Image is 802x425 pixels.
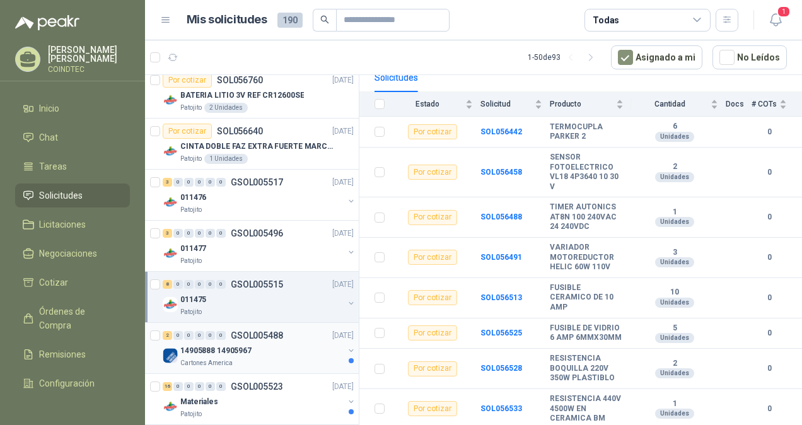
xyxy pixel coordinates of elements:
[15,300,130,337] a: Órdenes de Compra
[180,103,202,113] p: Patojito
[480,127,522,136] a: SOL056442
[163,73,212,88] div: Por cotizar
[39,376,95,390] span: Configuración
[206,280,215,289] div: 0
[480,329,522,337] a: SOL056525
[173,178,183,187] div: 0
[180,243,206,255] p: 011477
[480,253,522,262] b: SOL056491
[550,283,624,313] b: FUSIBLE CERAMICO DE 10 AMP
[180,294,206,306] p: 011475
[39,347,86,361] span: Remisiones
[611,45,702,69] button: Asignado a mi
[173,331,183,340] div: 0
[408,325,457,341] div: Por cotizar
[752,252,787,264] b: 0
[216,382,226,391] div: 0
[206,178,215,187] div: 0
[231,382,283,391] p: GSOL005523
[216,178,226,187] div: 0
[187,11,267,29] h1: Mis solicitudes
[752,211,787,223] b: 0
[48,66,130,73] p: COINDTEC
[180,396,218,408] p: Materiales
[216,280,226,289] div: 0
[180,205,202,215] p: Patojito
[480,212,522,221] b: SOL056488
[752,403,787,415] b: 0
[180,141,337,153] p: CINTA DOBLE FAZ EXTRA FUERTE MARCA:3M
[206,229,215,238] div: 0
[204,154,248,164] div: 1 Unidades
[39,189,83,202] span: Solicitudes
[655,409,694,419] div: Unidades
[655,132,694,142] div: Unidades
[550,243,624,272] b: VARIADOR MOTOREDUCTOR HELIC 60W 110V
[631,248,718,258] b: 3
[15,96,130,120] a: Inicio
[408,124,457,139] div: Por cotizar
[184,331,194,340] div: 0
[48,45,130,63] p: [PERSON_NAME] [PERSON_NAME]
[180,307,202,317] p: Patojito
[550,153,624,192] b: SENSOR FOTOELECTRICO VL18 4P3640 10 30 V
[408,361,457,376] div: Por cotizar
[206,382,215,391] div: 0
[550,122,624,142] b: TERMOCUPLA PARKER 2
[332,177,354,189] p: [DATE]
[180,256,202,266] p: Patojito
[631,92,726,117] th: Cantidad
[180,154,202,164] p: Patojito
[163,246,178,261] img: Company Logo
[163,124,212,139] div: Por cotizar
[631,122,718,132] b: 6
[163,382,172,391] div: 16
[184,229,194,238] div: 0
[752,166,787,178] b: 0
[217,76,263,84] p: SOL056760
[631,162,718,172] b: 2
[480,168,522,177] a: SOL056458
[726,92,752,117] th: Docs
[15,342,130,366] a: Remisiones
[163,379,356,419] a: 16 0 0 0 0 0 GSOL005523[DATE] Company LogoMaterialesPatojito
[180,358,233,368] p: Cartones America
[216,331,226,340] div: 0
[392,100,463,108] span: Estado
[231,178,283,187] p: GSOL005517
[408,290,457,305] div: Por cotizar
[216,229,226,238] div: 0
[550,202,624,232] b: TIMER AUTONICS AT8N 100 240VAC 24 240VDC
[752,100,777,108] span: # COTs
[231,280,283,289] p: GSOL005515
[480,364,522,373] a: SOL056528
[15,371,130,395] a: Configuración
[163,229,172,238] div: 3
[163,178,172,187] div: 3
[655,172,694,182] div: Unidades
[180,90,304,102] p: BATERIA LITIO 3V REF CR12600SE
[163,331,172,340] div: 2
[480,404,522,413] a: SOL056533
[39,160,67,173] span: Tareas
[173,229,183,238] div: 0
[180,409,202,419] p: Patojito
[184,280,194,289] div: 0
[655,298,694,308] div: Unidades
[550,92,631,117] th: Producto
[39,276,68,289] span: Cotizar
[163,280,172,289] div: 8
[195,178,204,187] div: 0
[163,226,356,266] a: 3 0 0 0 0 0 GSOL005496[DATE] Company Logo011477Patojito
[163,277,356,317] a: 8 0 0 0 0 0 GSOL005515[DATE] Company Logo011475Patojito
[408,401,457,416] div: Por cotizar
[752,327,787,339] b: 0
[163,175,356,215] a: 3 0 0 0 0 0 GSOL005517[DATE] Company Logo011476Patojito
[752,363,787,375] b: 0
[764,9,787,32] button: 1
[593,13,619,27] div: Todas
